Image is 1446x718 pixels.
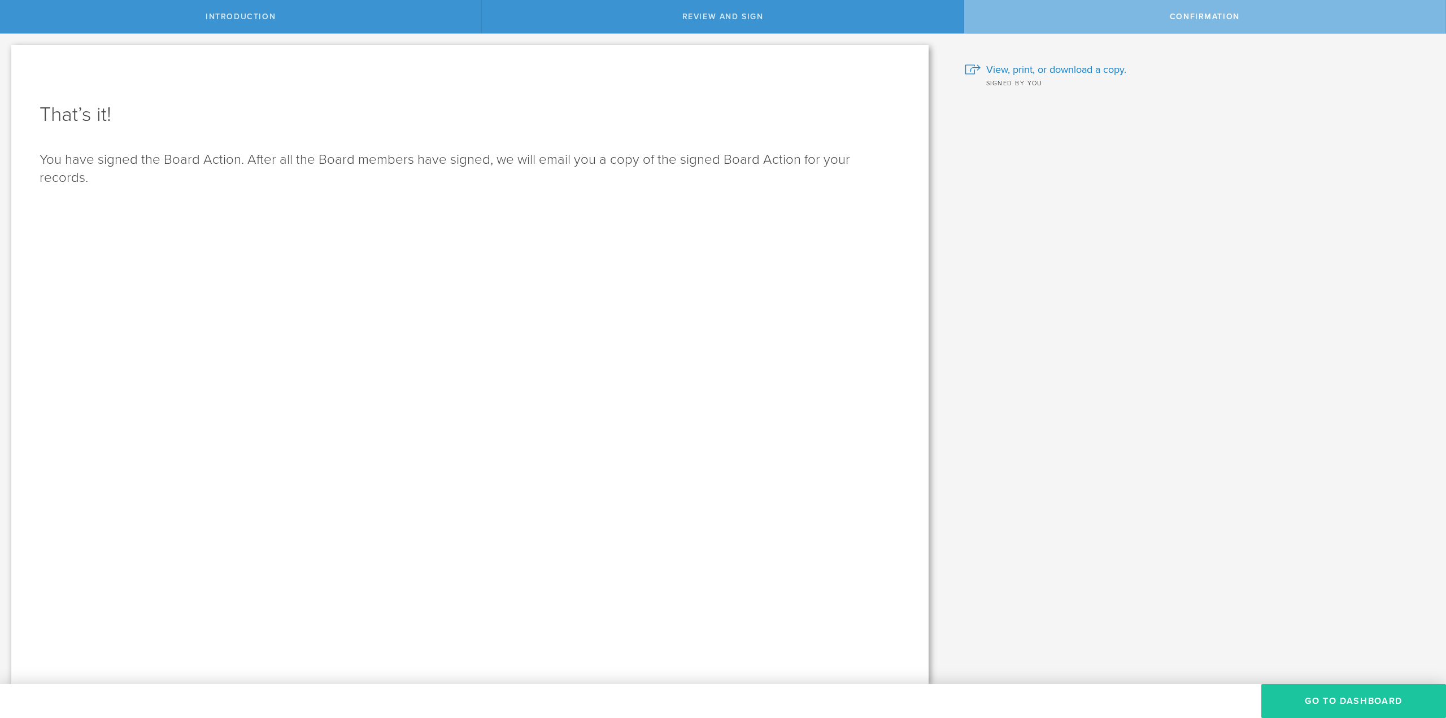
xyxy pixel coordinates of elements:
[682,12,764,21] span: Review and Sign
[40,101,900,128] h1: That’s it!
[1261,684,1446,718] button: Go to Dashboard
[965,77,1429,88] div: Signed by you
[40,151,900,187] p: You have signed the Board Action. After all the Board members have signed, we will email you a co...
[986,62,1126,77] span: View, print, or download a copy.
[1170,12,1240,21] span: Confirmation
[206,12,276,21] span: Introduction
